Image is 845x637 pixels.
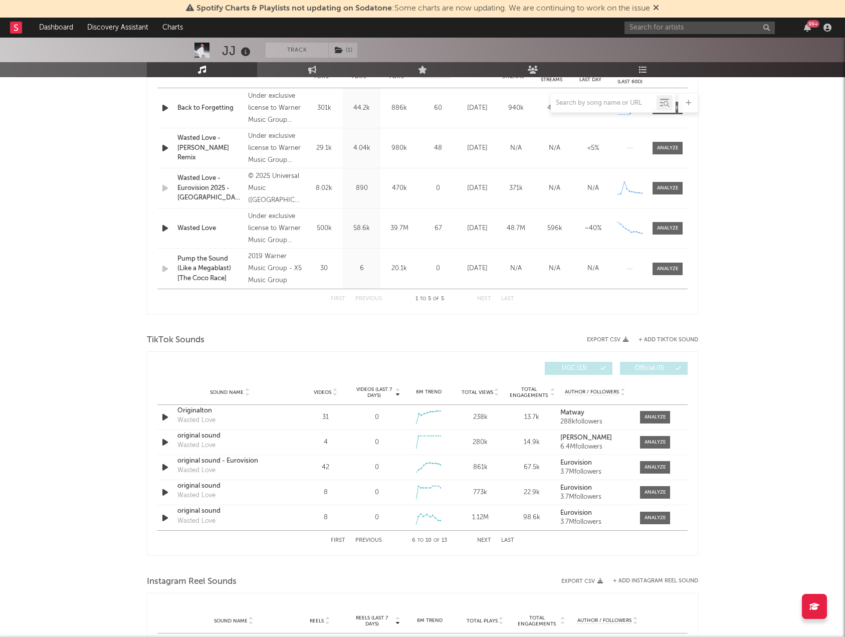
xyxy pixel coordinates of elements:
a: Discovery Assistant [80,18,155,38]
div: 22.9k [509,488,555,498]
div: 3.7M followers [560,519,630,526]
div: 596k [538,224,571,234]
span: UGC ( 13 ) [551,365,597,371]
span: Total Plays [467,618,498,624]
div: 39.7M [383,224,415,234]
div: 0 [420,264,456,274]
div: N/A [499,264,533,274]
span: : Some charts are now updating. We are continuing to work on the issue [196,5,650,13]
strong: [PERSON_NAME] [560,435,612,441]
span: Author / Followers [565,389,619,395]
div: 48 [420,143,456,153]
div: N/A [538,183,571,193]
div: 58.6k [345,224,378,234]
div: 42 [302,463,349,473]
a: Wasted Love [177,224,243,234]
a: Wasted Love - Eurovision 2025 - [GEOGRAPHIC_DATA] / [GEOGRAPHIC_DATA] [177,173,243,203]
button: Previous [355,538,382,543]
a: Wasted Love - [PERSON_NAME] Remix [177,133,243,163]
div: [DATE] [461,224,494,234]
div: 0 [375,438,379,448]
div: [DATE] [461,143,494,153]
div: ~ 40 % [576,224,610,234]
span: Sound Name [210,389,244,395]
div: 6.4M followers [560,444,630,451]
a: Eurovision [560,510,630,517]
a: original sound - Eurovision [177,456,282,466]
div: N/A [499,143,533,153]
div: 0 [375,488,379,498]
button: Track [266,43,328,58]
div: 4.04k [345,143,378,153]
button: Next [477,296,491,302]
button: + Add TikTok Sound [628,337,698,343]
span: Total Views [462,389,493,395]
button: First [331,538,345,543]
input: Search by song name or URL [551,99,657,107]
a: Eurovision [560,460,630,467]
a: Matway [560,409,630,416]
div: N/A [538,143,571,153]
div: 20.1k [383,264,415,274]
div: <5% [576,143,610,153]
strong: Eurovision [560,460,592,466]
div: 14.9k [509,438,555,448]
div: 288k followers [560,418,630,426]
button: Last [501,296,514,302]
span: Reels [310,618,324,624]
div: 4 [302,438,349,448]
div: 500k [308,224,340,234]
div: 99 + [807,20,819,28]
div: [DATE] [461,183,494,193]
div: 6 10 13 [402,535,457,547]
a: Eurovision [560,485,630,492]
div: 6M Trend [405,388,452,396]
span: Total Engagements [509,386,549,398]
div: 280k [457,438,504,448]
strong: Matway [560,409,584,416]
div: 1 5 5 [402,293,457,305]
div: Wasted Love [177,415,216,426]
button: Export CSV [587,337,628,343]
button: + Add TikTok Sound [639,337,698,343]
span: Reels (last 7 days) [350,615,394,627]
div: 67.5k [509,463,555,473]
div: 0 [420,183,456,193]
span: Official ( 0 ) [626,365,673,371]
strong: Eurovision [560,485,592,491]
div: 8.02k [308,183,340,193]
a: original sound [177,431,282,441]
div: 773k [457,488,504,498]
div: 8 [302,513,349,523]
span: to [420,297,426,301]
a: original sound [177,481,282,491]
div: N/A [576,183,610,193]
div: 67 [420,224,456,234]
div: 1.12M [457,513,504,523]
span: of [434,538,440,543]
div: [DATE] [461,264,494,274]
button: Last [501,538,514,543]
div: 371k [499,183,533,193]
a: Pump the Sound (Like a Megablast) [The Coco Race] [177,254,243,284]
span: of [433,297,439,301]
div: Under exclusive license to Warner Music Group Germany Holding GmbH, © 2025 Manifester Music GmbH [248,90,303,126]
div: N/A [576,264,610,274]
div: 3.7M followers [560,494,630,501]
button: Export CSV [561,578,603,584]
span: Sound Name [214,618,248,624]
div: Under exclusive license to Warner Music Group Germany Holding GmbH, © 2025 Manifester Music [248,130,303,166]
div: 48.7M [499,224,533,234]
div: 0 [375,463,379,473]
a: Charts [155,18,190,38]
a: original sound [177,506,282,516]
div: Wasted Love [177,516,216,526]
button: + Add Instagram Reel Sound [613,578,698,584]
div: 0 [375,513,379,523]
div: 2019 Warner Music Group - X5 Music Group [248,251,303,287]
